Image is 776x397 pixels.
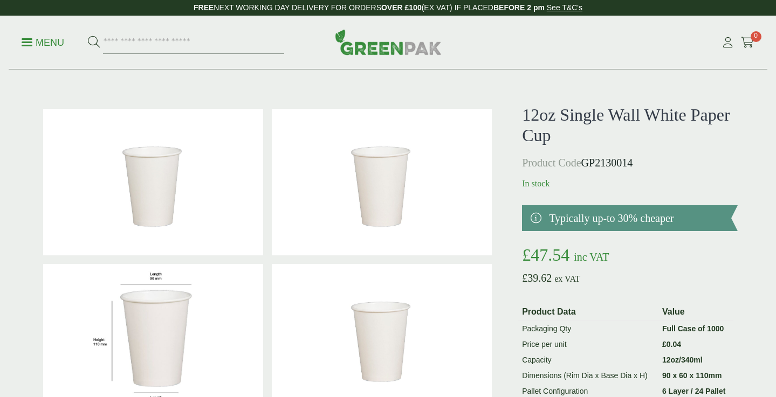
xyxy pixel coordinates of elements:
bdi: 47.54 [522,245,569,264]
span: ex VAT [554,274,580,283]
span: £ [522,245,531,264]
i: My Account [721,37,734,48]
img: GreenPak Supplies [335,29,442,55]
span: £ [522,272,527,284]
td: Price per unit [518,337,658,352]
td: Capacity [518,352,658,368]
strong: BEFORE 2 pm [493,3,545,12]
i: Cart [741,37,754,48]
a: See T&C's [547,3,582,12]
th: Value [658,303,733,321]
p: Menu [22,36,64,49]
bdi: 39.62 [522,272,552,284]
p: GP2130014 [522,155,737,171]
strong: 90 x 60 x 110mm [662,371,722,380]
span: inc VAT [574,251,609,263]
h1: 12oz Single Wall White Paper Cup [522,105,737,146]
strong: FREE [194,3,214,12]
span: £ [662,340,667,349]
img: DSC_9763a [43,109,263,255]
strong: 6 Layer / 24 Pallet [662,387,726,395]
a: 0 [741,34,754,51]
td: Dimensions (Rim Dia x Base Dia x H) [518,368,658,384]
strong: 12oz/340ml [662,356,703,364]
strong: Full Case of 1000 [662,324,724,333]
span: 0 [751,31,761,42]
img: 12oz Single Wall White Paper Cup 0 [272,109,492,255]
a: Menu [22,36,64,47]
th: Product Data [518,303,658,321]
td: Packaging Qty [518,321,658,337]
span: Product Code [522,157,581,169]
strong: OVER £100 [381,3,422,12]
p: In stock [522,177,737,190]
bdi: 0.04 [662,340,681,349]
